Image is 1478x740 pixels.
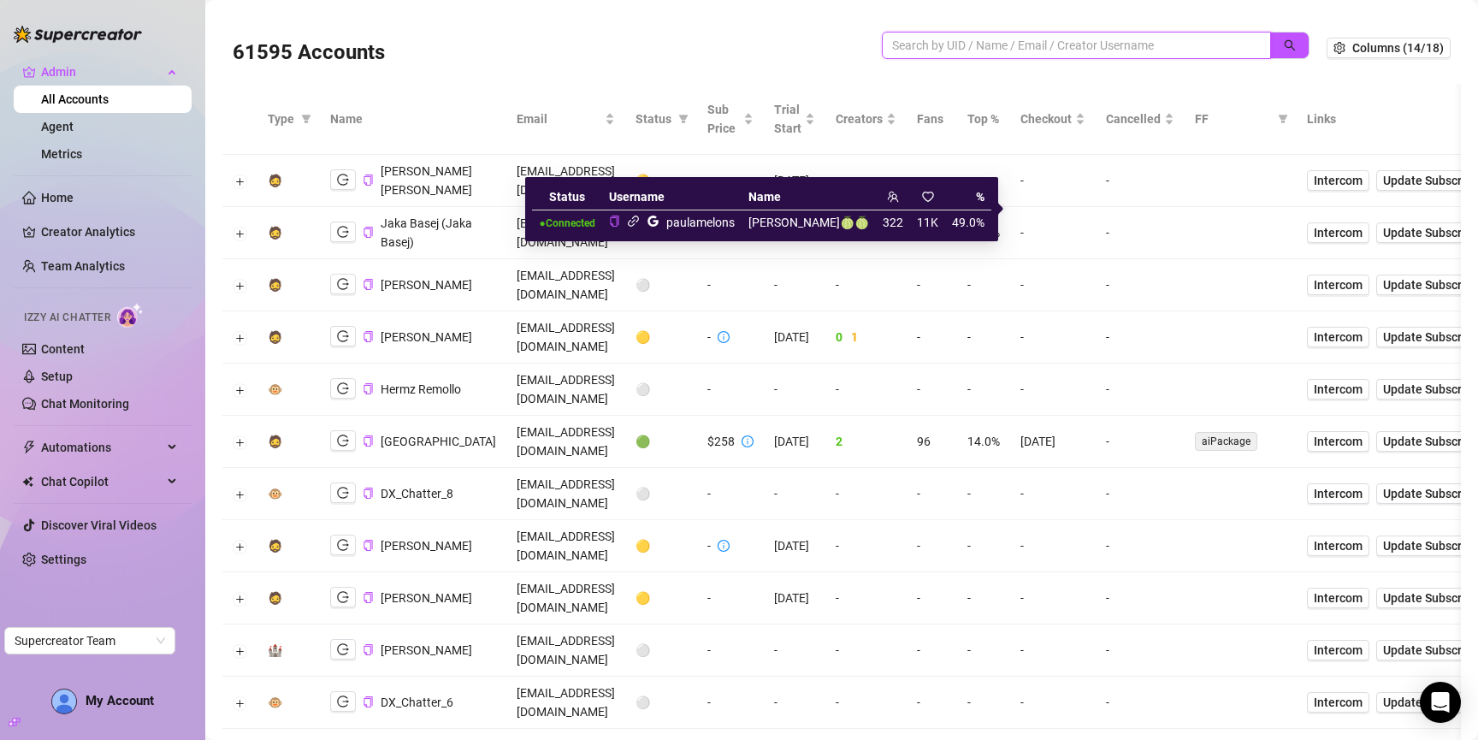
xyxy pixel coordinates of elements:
[1314,380,1363,399] span: Intercom
[363,644,374,655] span: copy
[825,625,907,677] td: -
[907,155,957,207] td: -
[41,259,125,273] a: Team Analytics
[907,625,957,677] td: -
[234,696,247,710] button: Expand row
[1307,431,1369,452] a: Intercom
[764,520,825,572] td: [DATE]
[825,468,907,520] td: -
[532,184,601,210] th: Status
[825,520,907,572] td: -
[337,487,349,499] span: logout
[907,572,957,625] td: -
[1420,682,1461,723] div: Open Intercom Messenger
[1096,259,1185,311] td: -
[268,432,282,451] div: 🧔
[907,84,957,155] th: Fans
[363,227,374,238] span: copy
[41,147,82,161] a: Metrics
[907,677,957,729] td: -
[337,696,349,707] span: logout
[764,416,825,468] td: [DATE]
[602,184,742,210] th: Username
[957,468,1010,520] td: -
[506,520,625,572] td: [EMAIL_ADDRESS][DOMAIN_NAME]
[1314,693,1363,712] span: Intercom
[14,26,142,43] img: logo-BBDzfeDw.svg
[363,279,374,290] span: copy
[957,84,1010,155] th: Top %
[1307,222,1369,243] a: Intercom
[24,310,110,326] span: Izzy AI Chatter
[1307,640,1369,660] a: Intercom
[636,278,650,292] span: ⚪
[945,210,991,234] td: 49.0%
[41,434,163,461] span: Automations
[1010,259,1096,311] td: -
[647,214,659,229] a: google
[234,488,247,501] button: Expand row
[330,222,356,242] button: logout
[320,84,506,155] th: Name
[1314,432,1363,451] span: Intercom
[41,191,74,204] a: Home
[764,311,825,364] td: [DATE]
[636,382,650,396] span: ⚪
[301,114,311,124] span: filter
[506,364,625,416] td: [EMAIL_ADDRESS][DOMAIN_NAME]
[330,587,356,607] button: logout
[1314,328,1363,346] span: Intercom
[15,628,165,654] span: Supercreator Team
[774,100,801,138] span: Trial Start
[363,330,374,343] button: Copy Account UID
[268,223,282,242] div: 🧔
[268,328,282,346] div: 🧔
[1314,223,1363,242] span: Intercom
[41,370,73,383] a: Setup
[764,84,825,155] th: Trial Start
[825,259,907,311] td: -
[742,210,876,234] td: [PERSON_NAME]🍈🍈
[52,690,76,713] img: AD_cMMTxCeTpmN1d5MnKJ1j-_uXZCpTKapSSqNGg4PyXtR_tCW7gZXTNmFz2tpVv9LSyNV7ff1CaS4f4q0HLYKULQOwoM5GQR...
[381,382,461,396] span: Hermz Remollo
[363,591,374,604] button: Copy Account UID
[707,432,735,451] div: $258
[41,342,85,356] a: Content
[506,259,625,311] td: [EMAIL_ADDRESS][DOMAIN_NAME]
[957,572,1010,625] td: -
[506,155,625,207] td: [EMAIL_ADDRESS][DOMAIN_NAME]
[268,641,282,660] div: 🏰
[363,696,374,708] button: Copy Account UID
[636,110,671,128] span: Status
[907,259,957,311] td: -
[381,539,472,553] span: [PERSON_NAME]
[337,278,349,290] span: logout
[86,693,154,708] span: My Account
[697,677,764,729] td: -
[330,169,356,190] button: logout
[697,572,764,625] td: -
[718,331,730,343] span: info-circle
[1096,84,1185,155] th: Cancelled
[718,540,730,552] span: info-circle
[337,174,349,186] span: logout
[957,259,1010,311] td: -
[957,520,1010,572] td: -
[330,378,356,399] button: logout
[363,592,374,603] span: copy
[381,216,472,249] span: Jaka Basej (Jaka Basej)
[678,114,689,124] span: filter
[825,572,907,625] td: -
[957,311,1010,364] td: -
[1010,207,1096,259] td: -
[234,435,247,449] button: Expand row
[957,155,1010,207] td: -
[330,326,356,346] button: logout
[609,216,620,228] button: Copy Creator ID
[666,213,735,232] div: paulamelons
[967,435,1000,448] span: 14.0%
[764,364,825,416] td: -
[1096,572,1185,625] td: -
[907,468,957,520] td: -
[1010,364,1096,416] td: -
